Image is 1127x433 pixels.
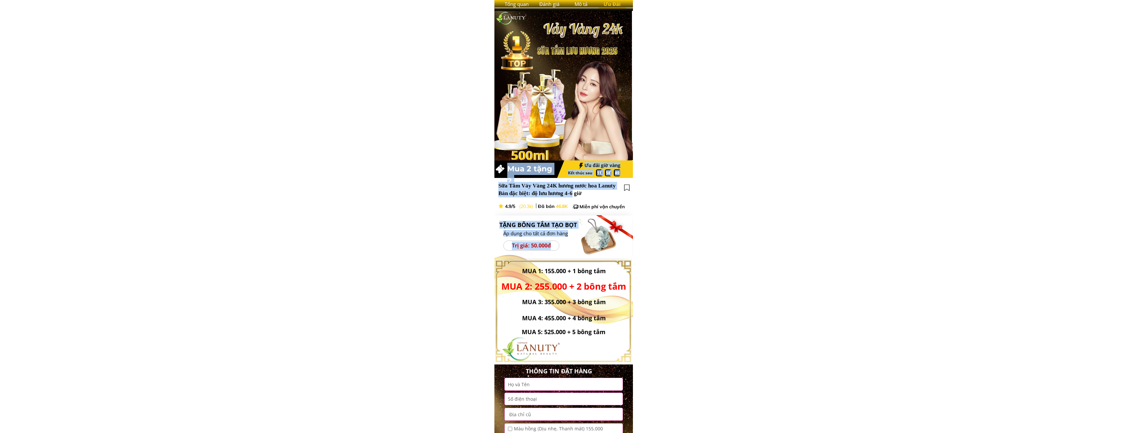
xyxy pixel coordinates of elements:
h3: MUA 4: 455.000 + 4 bông tắm [510,313,618,323]
h3: Trị giá: 50.000đ [506,242,557,250]
input: Họ và Tên [506,378,621,390]
h3: Kết thúc sau [568,170,595,176]
h3: 4.9/5 [505,203,523,210]
span: 46.8K [556,203,568,209]
h3: Mua 2 tặng 2 [507,163,559,187]
div: Áp dụng cho tất cả đơn hàng [503,230,575,236]
h3: THÔNG TIN ĐẶT HÀNG [521,366,597,376]
h3: (20.3k) [519,203,536,210]
h1: 500ml [512,145,551,165]
h3: MUA 1: 155.000 + 1 bông tắm [514,266,614,276]
h3: MUA 2: 255.000 + 2 bông tắm [499,279,628,293]
h1: 500ml [511,145,559,165]
h3: MUA 3: 355.000 + 3 bông tắm [512,297,615,307]
h3: : [609,170,612,176]
h3: : [600,169,603,176]
div: TẶNG BÔNG TẮM TẠO BỌT [499,221,585,229]
h3: SỮA TẮM LƯU HƯƠNG 2025 [537,45,641,57]
span: Màu hồng (Dịu nhẹ, Thanh mát) 155.000 [514,425,616,432]
input: Địa chỉ cũ [506,408,621,420]
span: Đã bán [538,203,554,209]
h3: MUA 5: 525.000 + 5 bông tắm [510,327,618,337]
input: Số điện thoại [506,393,621,405]
h3: Ưu đãi giờ vàng [572,163,620,168]
h3: Miễn phí vận chuyển [579,204,633,210]
span: Sữa Tắm Vảy Vàng 24K hương nước hoa Lanuty Bản đặc biệt: độ lưu hương 4-6 giờ [498,183,616,197]
h3: Vảy Vàng 24k [544,17,638,40]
